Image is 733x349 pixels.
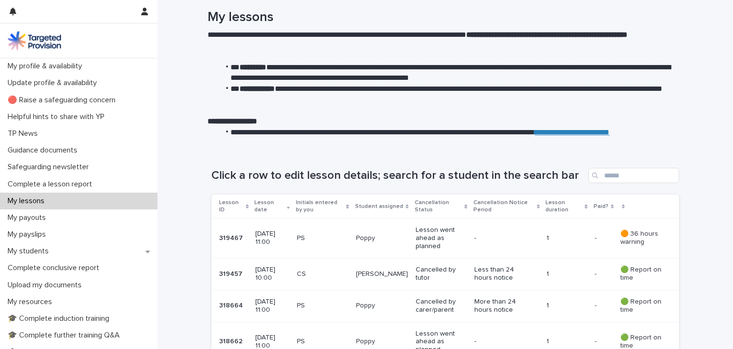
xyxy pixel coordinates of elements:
[416,226,467,250] p: Lesson went ahead as planned
[355,201,403,212] p: Student assigned
[219,232,245,242] p: 319467
[211,258,679,290] tr: 319457319457 [DATE] 10:00CS[PERSON_NAME]Cancelled by tutorLess than 24 hours notice1-- 🟢 Report o...
[4,331,127,340] p: 🎓 Complete further training Q&A
[297,270,348,278] p: CS
[620,266,664,282] p: 🟢 Report on time
[296,197,344,215] p: Initials entered by you
[545,197,583,215] p: Lesson duration
[594,201,608,212] p: Paid?
[255,230,289,246] p: [DATE] 11:00
[297,338,348,346] p: PS
[474,298,527,314] p: More than 24 hours notice
[4,62,90,71] p: My profile & availability
[356,302,408,310] p: Poppy
[546,270,587,278] p: 1
[546,338,587,346] p: 1
[620,298,664,314] p: 🟢 Report on time
[4,297,60,306] p: My resources
[588,168,679,183] input: Search
[595,300,598,310] p: -
[4,129,45,138] p: TP News
[416,266,467,282] p: Cancelled by tutor
[4,314,117,323] p: 🎓 Complete induction training
[595,336,598,346] p: -
[356,270,408,278] p: [PERSON_NAME]
[474,266,527,282] p: Less than 24 hours notice
[595,232,598,242] p: -
[4,163,96,172] p: Safeguarding newsletter
[255,266,289,282] p: [DATE] 10:00
[211,218,679,258] tr: 319467319467 [DATE] 11:00PSPoppyLesson went ahead as planned-1-- 🟠 36 hours warning
[297,302,348,310] p: PS
[4,78,105,87] p: Update profile & availability
[4,247,56,256] p: My students
[474,338,527,346] p: -
[297,234,348,242] p: PS
[4,180,100,189] p: Complete a lesson report
[219,268,244,278] p: 319457
[4,263,107,273] p: Complete conclusive report
[219,197,243,215] p: Lesson ID
[4,96,123,105] p: 🔴 Raise a safeguarding concern
[4,213,53,222] p: My payouts
[595,268,598,278] p: -
[219,336,244,346] p: 318662
[255,298,289,314] p: [DATE] 11:00
[473,197,534,215] p: Cancellation Notice Period
[211,290,679,322] tr: 318664318664 [DATE] 11:00PSPoppyCancelled by carer/parentMore than 24 hours notice1-- 🟢 Report on...
[8,31,61,50] img: M5nRWzHhSzIhMunXDL62
[4,230,53,239] p: My payslips
[546,234,587,242] p: 1
[546,302,587,310] p: 1
[219,300,245,310] p: 318664
[356,234,408,242] p: Poppy
[208,10,675,26] h1: My lessons
[4,146,85,155] p: Guidance documents
[211,169,585,183] h1: Click a row to edit lesson details; search for a student in the search bar
[474,234,527,242] p: -
[620,230,664,246] p: 🟠 36 hours warning
[4,112,112,121] p: Helpful hints to share with YP
[415,197,462,215] p: Cancellation Status
[416,298,467,314] p: Cancelled by carer/parent
[356,338,408,346] p: Poppy
[254,197,284,215] p: Lesson date
[4,281,89,290] p: Upload my documents
[4,196,52,206] p: My lessons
